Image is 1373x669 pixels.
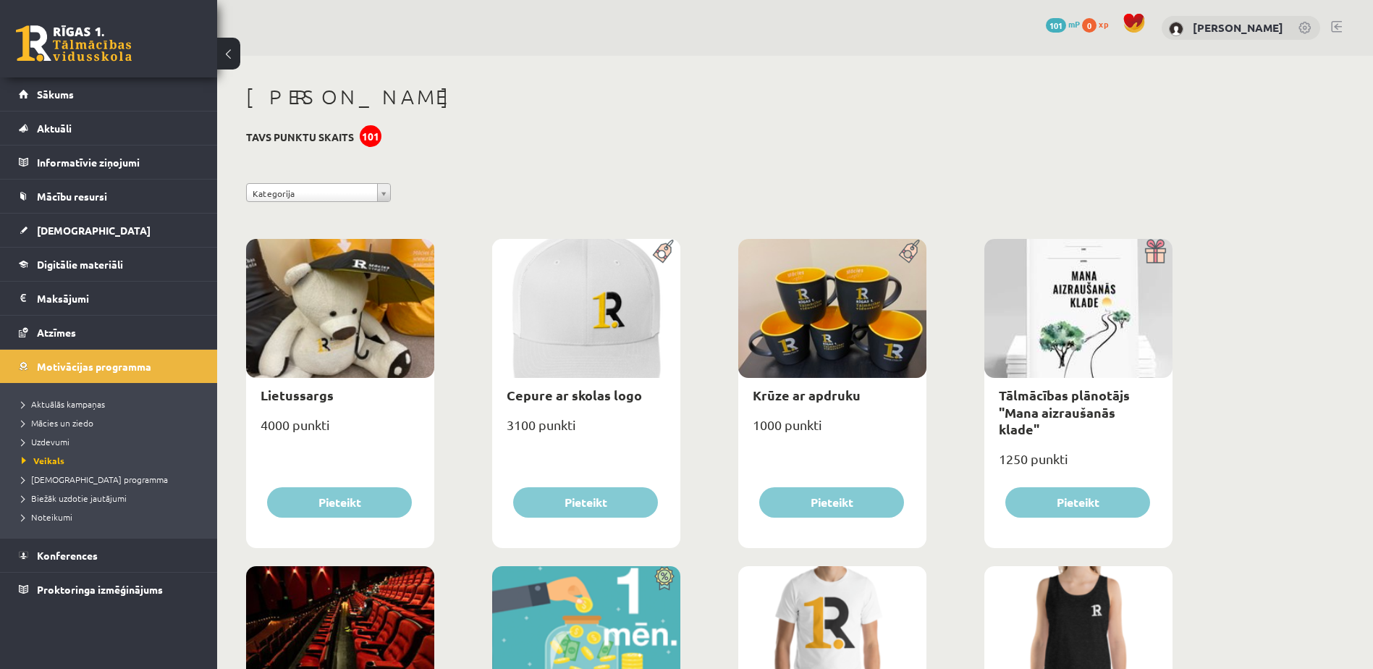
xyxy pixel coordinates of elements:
a: Aktuāli [19,111,199,145]
a: Motivācijas programma [19,350,199,383]
div: 1250 punkti [984,447,1173,483]
a: Uzdevumi [22,435,203,448]
img: Aleksis Volkovičs [1169,22,1183,36]
span: Veikals [22,455,64,466]
span: mP [1068,18,1080,30]
span: Motivācijas programma [37,360,151,373]
span: Biežāk uzdotie jautājumi [22,492,127,504]
span: xp [1099,18,1108,30]
span: 0 [1082,18,1097,33]
legend: Informatīvie ziņojumi [37,146,199,179]
img: Populāra prece [894,239,926,264]
span: Kategorija [253,184,371,203]
span: Uzdevumi [22,436,69,447]
a: [DEMOGRAPHIC_DATA] programma [22,473,203,486]
span: Mācies un ziedo [22,417,93,429]
h3: Tavs punktu skaits [246,131,354,143]
span: [DEMOGRAPHIC_DATA] programma [22,474,168,485]
a: Informatīvie ziņojumi [19,146,199,179]
a: 101 mP [1046,18,1080,30]
span: Mācību resursi [37,190,107,203]
button: Pieteikt [759,487,904,518]
a: Mācību resursi [19,180,199,213]
span: Noteikumi [22,511,72,523]
span: Atzīmes [37,326,76,339]
span: Aktuālās kampaņas [22,398,105,410]
button: Pieteikt [267,487,412,518]
div: 3100 punkti [492,413,680,449]
a: Lietussargs [261,387,334,403]
legend: Maksājumi [37,282,199,315]
div: 1000 punkti [738,413,926,449]
span: [DEMOGRAPHIC_DATA] [37,224,151,237]
span: Sākums [37,88,74,101]
h1: [PERSON_NAME] [246,85,1173,109]
div: 4000 punkti [246,413,434,449]
span: 101 [1046,18,1066,33]
a: 0 xp [1082,18,1115,30]
a: Proktoringa izmēģinājums [19,573,199,606]
button: Pieteikt [1005,487,1150,518]
a: Atzīmes [19,316,199,349]
a: Mācies un ziedo [22,416,203,429]
img: Populāra prece [648,239,680,264]
span: Proktoringa izmēģinājums [37,583,163,596]
img: Atlaide [648,566,680,591]
a: Sākums [19,77,199,111]
a: Aktuālās kampaņas [22,397,203,411]
a: Kategorija [246,183,391,202]
a: Biežāk uzdotie jautājumi [22,492,203,505]
div: 101 [360,125,381,147]
a: Noteikumi [22,510,203,523]
span: Konferences [37,549,98,562]
img: Dāvana ar pārsteigumu [1140,239,1173,264]
a: Tālmācības plānotājs "Mana aizraušanās klade" [999,387,1130,437]
button: Pieteikt [513,487,658,518]
span: Digitālie materiāli [37,258,123,271]
span: Aktuāli [37,122,72,135]
a: Veikals [22,454,203,467]
a: Krūze ar apdruku [753,387,861,403]
a: [DEMOGRAPHIC_DATA] [19,214,199,247]
a: Konferences [19,539,199,572]
a: Digitālie materiāli [19,248,199,281]
a: Cepure ar skolas logo [507,387,642,403]
a: Rīgas 1. Tālmācības vidusskola [16,25,132,62]
a: Maksājumi [19,282,199,315]
a: [PERSON_NAME] [1193,20,1283,35]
